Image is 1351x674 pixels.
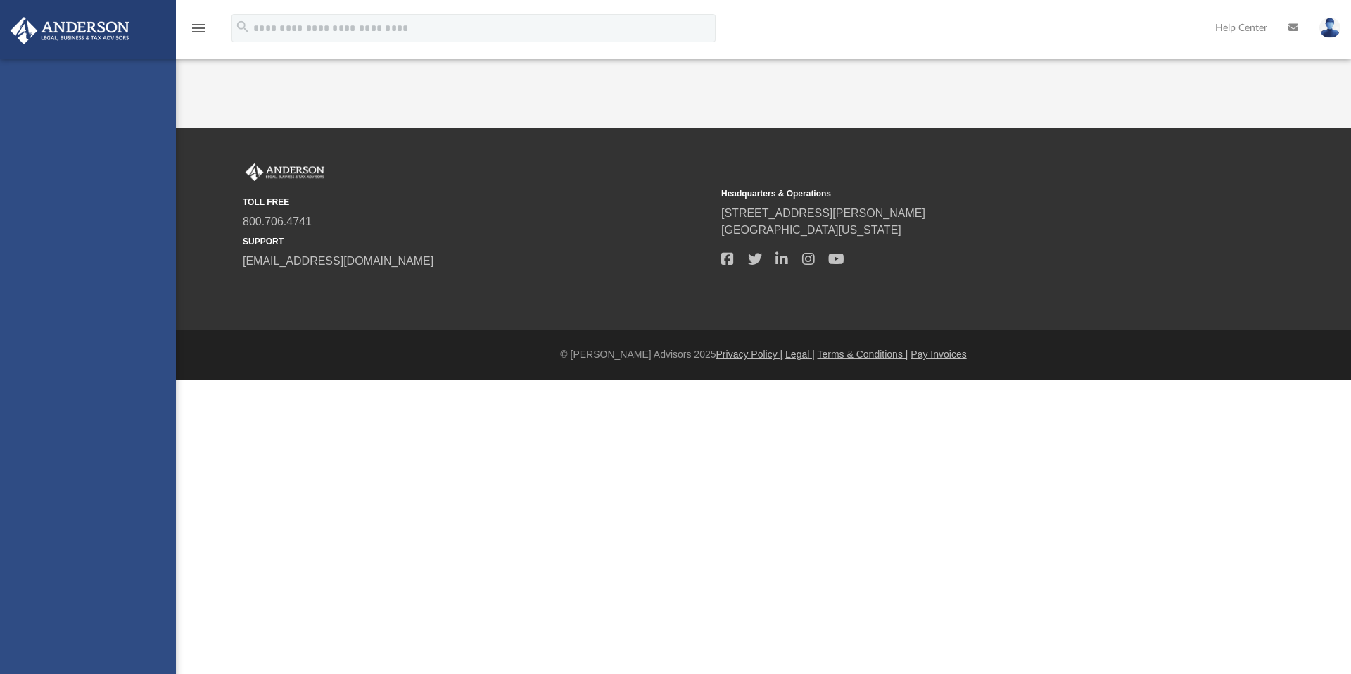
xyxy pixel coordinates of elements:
small: SUPPORT [243,235,711,248]
img: Anderson Advisors Platinum Portal [243,163,327,182]
a: [GEOGRAPHIC_DATA][US_STATE] [721,224,901,236]
div: © [PERSON_NAME] Advisors 2025 [176,347,1351,362]
a: Pay Invoices [911,349,966,360]
small: Headquarters & Operations [721,187,1190,200]
i: search [235,19,250,35]
a: Legal | [785,349,815,360]
small: TOLL FREE [243,196,711,208]
a: Privacy Policy | [716,349,783,360]
a: [EMAIL_ADDRESS][DOMAIN_NAME] [243,255,433,267]
img: Anderson Advisors Platinum Portal [6,17,134,44]
img: User Pic [1319,18,1340,38]
a: Terms & Conditions | [818,349,908,360]
a: menu [190,27,207,37]
i: menu [190,20,207,37]
a: [STREET_ADDRESS][PERSON_NAME] [721,207,925,219]
a: 800.706.4741 [243,216,312,227]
